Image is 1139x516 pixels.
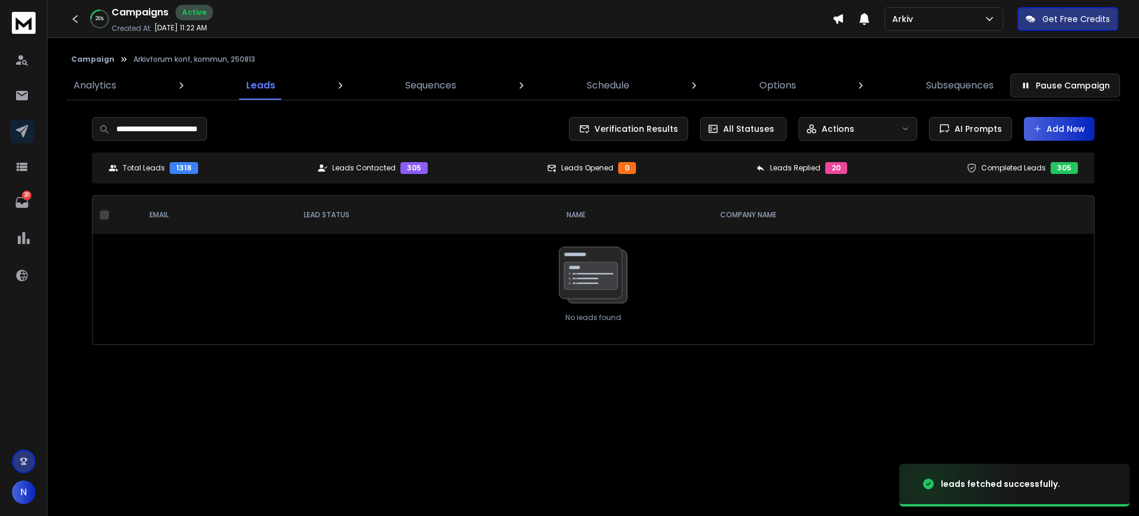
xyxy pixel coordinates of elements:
p: Arkivforum konf, kommun, 250813 [133,55,255,64]
p: No leads found [565,313,621,322]
a: Analytics [66,71,123,100]
p: 20 [22,191,31,200]
button: Campaign [71,55,114,64]
span: AI Prompts [950,123,1002,135]
p: Get Free Credits [1042,13,1110,25]
div: Active [176,5,213,20]
a: 20 [10,191,34,214]
button: Get Free Credits [1017,7,1118,31]
div: 305 [400,162,428,174]
a: Schedule [580,71,637,100]
th: NAME [557,196,711,234]
a: Subsequences [919,71,1001,100]
div: 20 [825,162,847,174]
p: Options [759,78,796,93]
button: AI Prompts [929,117,1012,141]
a: Sequences [398,71,463,100]
p: Arkiv [892,13,918,25]
div: 1318 [170,162,198,174]
th: LEAD STATUS [294,196,556,234]
th: EMAIL [140,196,294,234]
a: Options [752,71,803,100]
th: Company Name [711,196,1017,234]
div: leads fetched successfully. [941,478,1060,490]
button: N [12,480,36,504]
div: 305 [1051,162,1078,174]
p: Leads Contacted [332,163,396,173]
p: [DATE] 11:22 AM [154,23,207,33]
button: Verification Results [569,117,688,141]
button: Add New [1024,117,1095,141]
button: Pause Campaign [1010,74,1120,97]
p: Leads [246,78,275,93]
a: Leads [239,71,282,100]
p: Sequences [405,78,456,93]
p: All Statuses [723,123,774,135]
p: Actions [822,123,854,135]
h1: Campaigns [112,5,168,20]
p: Analytics [74,78,116,93]
p: Created At: [112,24,152,33]
p: Subsequences [926,78,994,93]
p: Completed Leads [981,163,1046,173]
p: Total Leads [123,163,165,173]
span: Verification Results [590,123,678,135]
p: Leads Opened [561,163,613,173]
p: 26 % [96,15,104,23]
img: logo [12,12,36,34]
p: Schedule [587,78,629,93]
p: Leads Replied [770,163,820,173]
div: 0 [618,162,636,174]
